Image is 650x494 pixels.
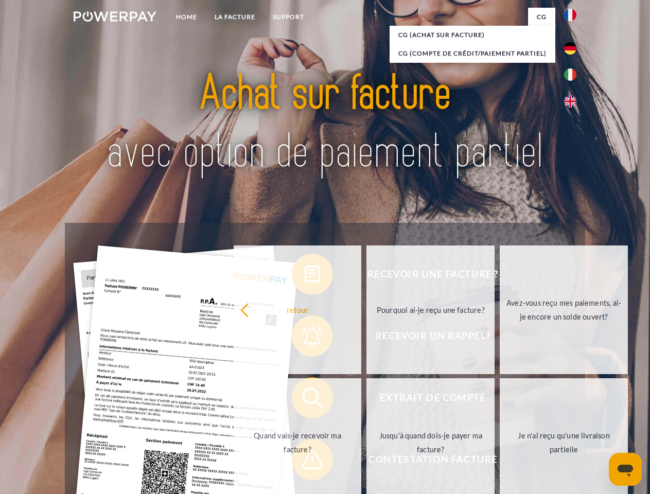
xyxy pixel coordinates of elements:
[564,68,576,81] img: it
[390,26,555,44] a: CG (achat sur facture)
[564,42,576,55] img: de
[373,303,488,316] div: Pourquoi ai-je reçu une facture?
[167,8,206,26] a: Home
[206,8,264,26] a: LA FACTURE
[240,303,356,316] div: retour
[506,429,622,456] div: Je n'ai reçu qu'une livraison partielle
[506,296,622,324] div: Avez-vous reçu mes paiements, ai-je encore un solde ouvert?
[240,429,356,456] div: Quand vais-je recevoir ma facture?
[264,8,313,26] a: Support
[373,429,488,456] div: Jusqu'à quand dois-je payer ma facture?
[500,245,628,374] a: Avez-vous reçu mes paiements, ai-je encore un solde ouvert?
[564,9,576,21] img: fr
[74,11,156,22] img: logo-powerpay-white.svg
[98,49,552,197] img: title-powerpay_fr.svg
[528,8,555,26] a: CG
[390,44,555,63] a: CG (Compte de crédit/paiement partiel)
[609,453,642,486] iframe: Bouton de lancement de la fenêtre de messagerie
[564,95,576,108] img: en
